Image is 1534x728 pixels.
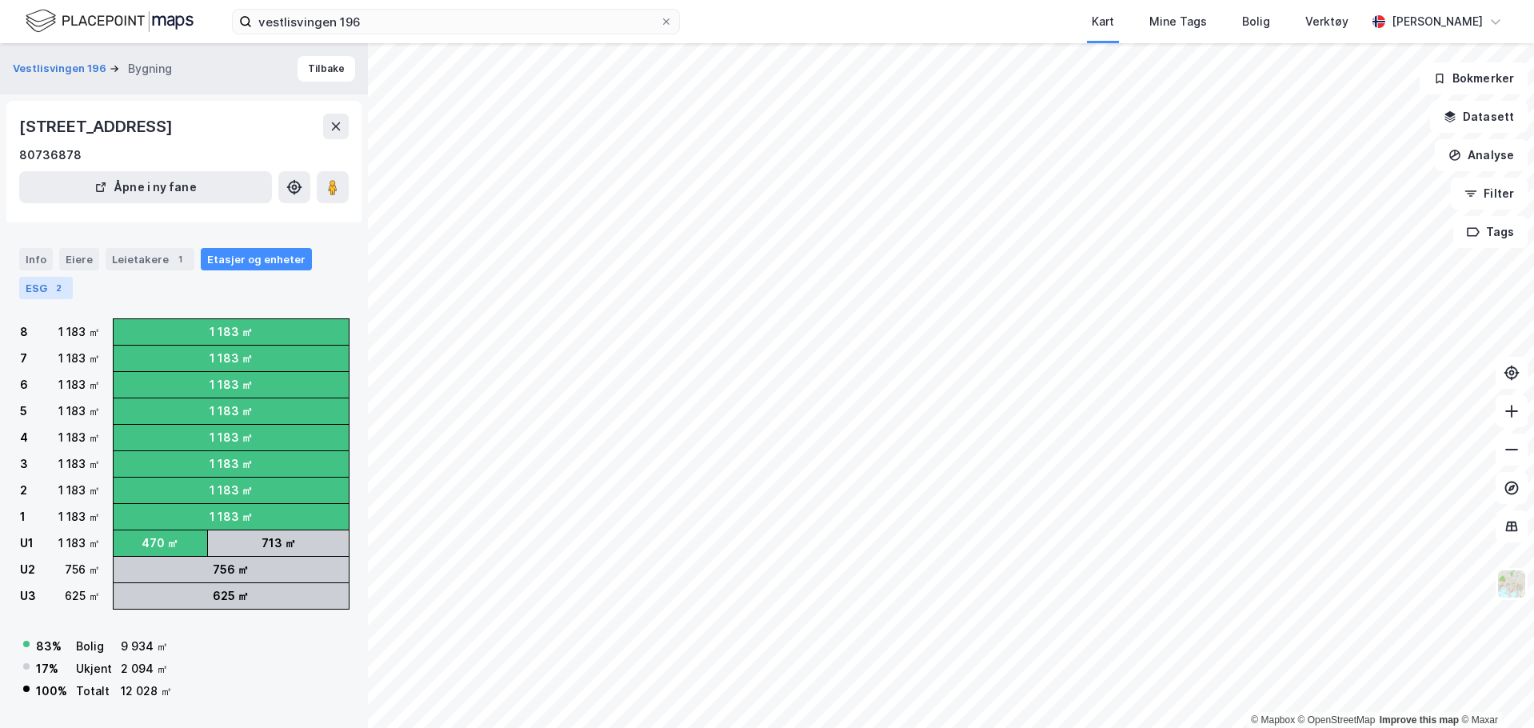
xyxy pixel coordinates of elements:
div: ESG [19,277,73,299]
div: 2 [50,280,66,296]
button: Vestlisvingen 196 [13,61,110,77]
div: 17 % [36,659,58,678]
div: 1 183 ㎡ [210,481,253,500]
div: Kart [1092,12,1114,31]
div: [STREET_ADDRESS] [19,114,176,139]
div: 5 [20,402,27,421]
button: Åpne i ny fane [19,171,272,203]
div: 1 [20,507,26,526]
div: 1 183 ㎡ [210,349,253,368]
div: 100 % [36,682,67,701]
div: 713 ㎡ [262,534,296,553]
a: OpenStreetMap [1298,714,1376,726]
a: Improve this map [1380,714,1459,726]
img: Z [1496,569,1527,599]
button: Tags [1453,216,1528,248]
div: Mine Tags [1149,12,1207,31]
div: 1 183 ㎡ [58,454,100,474]
div: 1 183 ㎡ [210,507,253,526]
div: 2 094 ㎡ [121,659,172,678]
button: Filter [1451,178,1528,210]
div: 83 % [36,637,62,656]
div: Leietakere [106,248,194,270]
div: 1 183 ㎡ [58,402,100,421]
div: Verktøy [1305,12,1348,31]
button: Bokmerker [1420,62,1528,94]
div: 4 [20,428,28,447]
div: [PERSON_NAME] [1392,12,1483,31]
div: Info [19,248,53,270]
div: 3 [20,454,28,474]
div: Eiere [59,248,99,270]
button: Analyse [1435,139,1528,171]
div: Totalt [76,682,112,701]
div: 6 [20,375,28,394]
div: 7 [20,349,27,368]
img: logo.f888ab2527a4732fd821a326f86c7f29.svg [26,7,194,35]
input: Søk på adresse, matrikkel, gårdeiere, leietakere eller personer [252,10,660,34]
div: 1 183 ㎡ [210,375,253,394]
div: 756 ㎡ [213,560,249,579]
div: 8 [20,322,28,342]
div: 1 183 ㎡ [210,454,253,474]
div: 1 183 ㎡ [58,375,100,394]
div: 1 183 ㎡ [58,349,100,368]
button: Tilbake [298,56,355,82]
div: 2 [20,481,27,500]
div: U1 [20,534,34,553]
div: 1 183 ㎡ [58,481,100,500]
div: 625 ㎡ [65,586,100,606]
div: 470 ㎡ [142,534,178,553]
div: 1 183 ㎡ [58,507,100,526]
iframe: Chat Widget [1454,651,1534,728]
div: 1 183 ㎡ [58,322,100,342]
div: 12 028 ㎡ [121,682,172,701]
div: Etasjer og enheter [207,252,306,266]
div: 9 934 ㎡ [121,637,172,656]
div: Bygning [128,59,172,78]
div: 1 183 ㎡ [210,402,253,421]
div: U3 [20,586,36,606]
a: Mapbox [1251,714,1295,726]
div: 1 183 ㎡ [58,428,100,447]
button: Datasett [1430,101,1528,133]
div: U2 [20,560,35,579]
div: Bolig [76,637,112,656]
div: 756 ㎡ [65,560,100,579]
div: 80736878 [19,146,82,165]
div: Bolig [1242,12,1270,31]
div: 1 [172,251,188,267]
div: 1 183 ㎡ [210,428,253,447]
div: 1 183 ㎡ [210,322,253,342]
div: Kontrollprogram for chat [1454,651,1534,728]
div: 625 ㎡ [213,586,249,606]
div: Ukjent [76,659,112,678]
div: 1 183 ㎡ [58,534,100,553]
